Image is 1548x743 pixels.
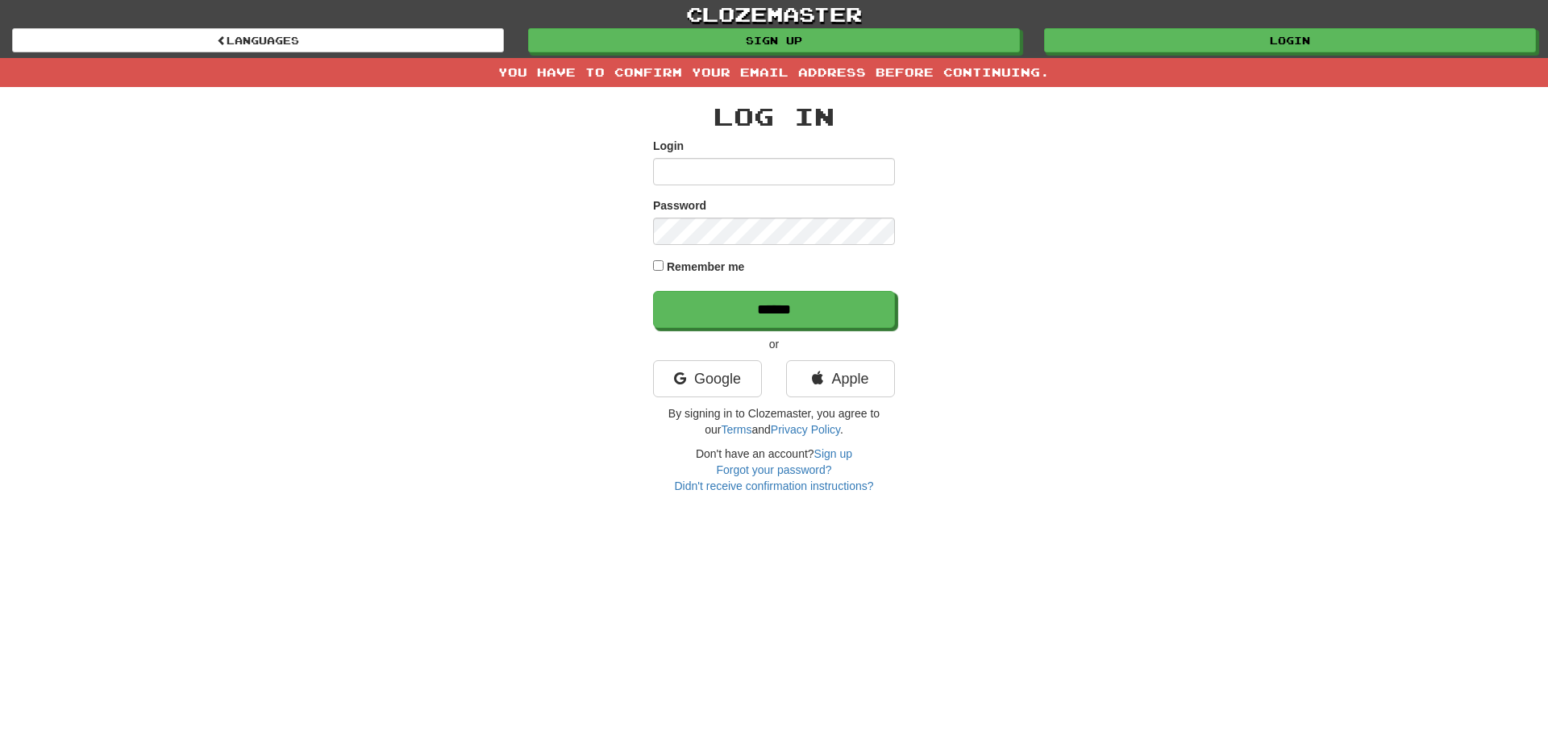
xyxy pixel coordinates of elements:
a: Sign up [814,447,852,460]
label: Remember me [667,259,745,275]
a: Google [653,360,762,397]
h2: Log In [653,103,895,130]
a: Login [1044,28,1536,52]
p: or [653,336,895,352]
a: Forgot your password? [716,463,831,476]
a: Terms [721,423,751,436]
a: Didn't receive confirmation instructions? [674,479,873,492]
label: Login [653,138,684,154]
div: Don't have an account? [653,446,895,494]
a: Privacy Policy [771,423,840,436]
a: Apple [786,360,895,397]
label: Password [653,197,706,214]
a: Languages [12,28,504,52]
a: Sign up [528,28,1020,52]
p: By signing in to Clozemaster, you agree to our and . [653,405,895,438]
